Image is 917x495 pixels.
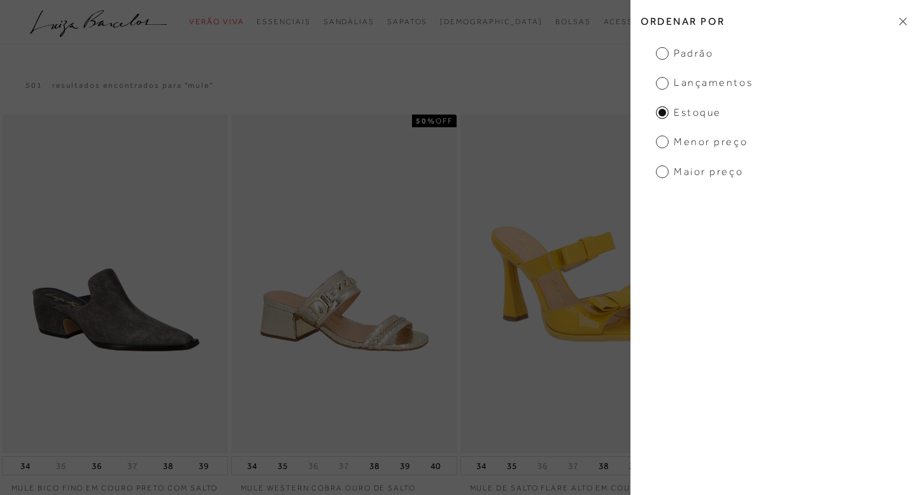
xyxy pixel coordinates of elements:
[427,457,444,475] button: 40
[189,17,244,26] span: Verão Viva
[366,457,383,475] button: 38
[473,457,490,475] button: 34
[257,17,310,26] span: Essenciais
[440,17,543,26] span: [DEMOGRAPHIC_DATA]
[3,116,227,452] img: MULE BICO FINO EM COURO PRETO COM SALTO BLOCO MÉDIO
[243,457,261,475] button: 34
[323,17,374,26] span: Sandálias
[625,457,643,475] button: 39
[232,116,456,452] img: MULE WESTERN COBRA OURO DE SALTO BLOCO MÉDIO
[274,457,292,475] button: 35
[124,460,141,472] button: 37
[440,10,543,34] a: noSubCategoriesText
[387,17,427,26] span: Sapatos
[555,17,591,26] span: Bolsas
[396,457,414,475] button: 39
[656,165,743,179] span: Maior Preço
[595,457,613,475] button: 38
[25,80,43,91] p: 501
[52,460,70,472] button: 35
[564,460,582,472] button: 37
[416,116,436,125] strong: 50%
[630,6,917,36] h2: Ordenar por
[656,135,748,149] span: Menor Preço
[387,10,427,34] a: categoryNavScreenReaderText
[656,76,753,90] span: Lançamentos
[604,10,662,34] a: categoryNavScreenReaderText
[555,10,591,34] a: categoryNavScreenReaderText
[503,457,521,475] button: 35
[195,457,213,475] button: 39
[257,10,310,34] a: categoryNavScreenReaderText
[52,80,213,91] : resultados encontrados para "mule"
[656,106,722,120] span: Estoque
[335,460,353,472] button: 37
[656,46,713,60] span: Padrão
[323,10,374,34] a: categoryNavScreenReaderText
[189,10,244,34] a: categoryNavScreenReaderText
[304,460,322,472] button: 36
[436,116,453,125] span: OFF
[17,457,34,475] button: 34
[534,460,551,472] button: 36
[159,457,177,475] button: 38
[462,116,685,452] img: MULE DE SALTO FLARE ALTO EM COURO VERNIZ AMARELO HONEY COM LAÇOS
[604,17,662,26] span: Acessórios
[88,457,106,475] button: 36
